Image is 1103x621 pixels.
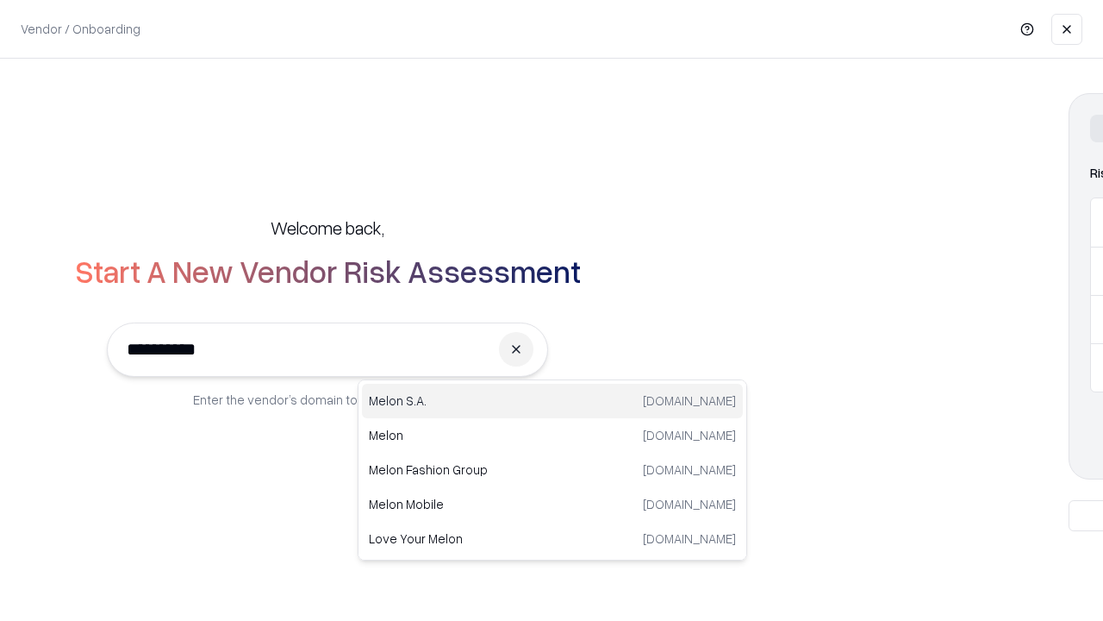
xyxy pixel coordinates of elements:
[369,461,552,479] p: Melon Fashion Group
[271,216,384,240] h5: Welcome back,
[369,495,552,513] p: Melon Mobile
[369,426,552,444] p: Melon
[358,379,747,561] div: Suggestions
[75,254,581,288] h2: Start A New Vendor Risk Assessment
[643,530,736,548] p: [DOMAIN_NAME]
[369,392,552,410] p: Melon S.A.
[643,426,736,444] p: [DOMAIN_NAME]
[643,392,736,410] p: [DOMAIN_NAME]
[643,495,736,513] p: [DOMAIN_NAME]
[21,20,140,38] p: Vendor / Onboarding
[643,461,736,479] p: [DOMAIN_NAME]
[369,530,552,548] p: Love Your Melon
[193,391,462,409] p: Enter the vendor’s domain to begin onboarding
